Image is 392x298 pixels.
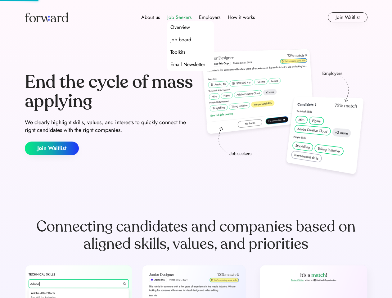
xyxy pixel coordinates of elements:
[25,142,79,155] button: Join Waitlist
[25,119,194,134] div: We clearly highlight skills, values, and interests to quickly connect the right candidates with t...
[170,48,185,56] div: Toolkits
[199,47,367,181] img: hero-image.png
[170,36,191,43] div: Job board
[228,14,255,21] div: How it works
[25,73,194,111] div: End the cycle of mass applying
[141,14,160,21] div: About us
[25,218,367,253] div: Connecting candidates and companies based on aligned skills, values, and priorities
[170,24,190,31] div: Overview
[328,12,367,22] button: Join Waitlist
[199,14,220,21] div: Employers
[167,14,191,21] div: Job Seekers
[170,61,205,68] div: Email Newsletter
[25,12,68,22] img: Forward logo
